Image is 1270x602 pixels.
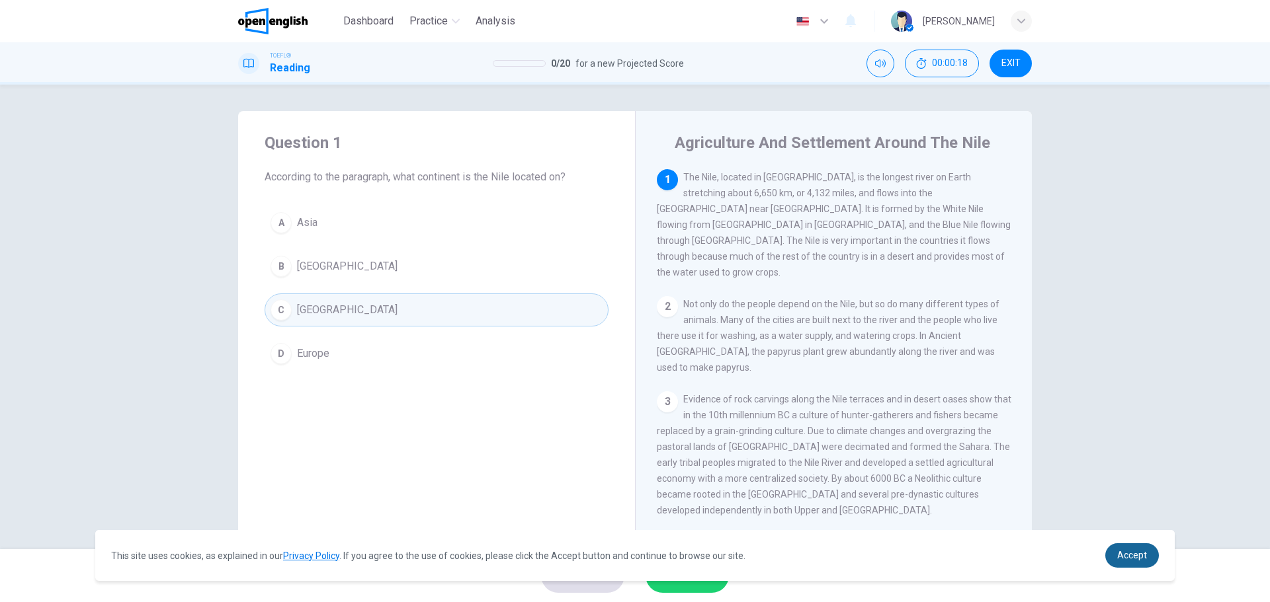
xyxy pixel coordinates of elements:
span: 0 / 20 [551,56,570,71]
img: en [794,17,811,26]
a: OpenEnglish logo [238,8,338,34]
img: OpenEnglish logo [238,8,308,34]
div: 3 [657,391,678,412]
span: According to the paragraph, what continent is the Nile located on? [265,169,609,185]
span: Practice [409,13,448,29]
a: Privacy Policy [283,550,339,561]
span: Accept [1117,550,1147,560]
button: Analysis [470,9,521,33]
h4: Agriculture And Settlement Around The Nile [675,132,990,153]
div: 1 [657,169,678,190]
span: The Nile, located in [GEOGRAPHIC_DATA], is the longest river on Earth stretching about 6,650 km, ... [657,172,1011,278]
span: This site uses cookies, as explained in our . If you agree to the use of cookies, please click th... [111,550,745,561]
span: [GEOGRAPHIC_DATA] [297,258,398,274]
div: D [271,343,292,364]
div: [PERSON_NAME] [923,13,995,29]
span: Not only do the people depend on the Nile, but so do many different types of animals. Many of the... [657,299,999,373]
span: Dashboard [343,13,394,29]
span: EXIT [1001,58,1021,69]
h4: Question 1 [265,132,609,153]
span: Europe [297,346,329,361]
div: C [271,299,292,320]
span: Asia [297,215,317,231]
span: for a new Projected Score [575,56,684,71]
h1: Reading [270,60,310,76]
span: [GEOGRAPHIC_DATA] [297,302,398,318]
button: Practice [404,9,465,33]
span: Analysis [476,13,515,29]
img: Profile picture [891,11,912,32]
div: Mute [867,50,894,77]
button: Dashboard [338,9,399,33]
span: Evidence of rock carvings along the Nile terraces and in desert oases show that in the 10th mille... [657,394,1011,515]
div: Hide [905,50,979,77]
button: 00:00:18 [905,50,979,77]
button: AAsia [265,206,609,239]
div: B [271,256,292,277]
button: B[GEOGRAPHIC_DATA] [265,250,609,283]
button: C[GEOGRAPHIC_DATA] [265,293,609,326]
span: 00:00:18 [932,58,968,69]
button: EXIT [990,50,1032,77]
button: DEurope [265,337,609,370]
span: TOEFL® [270,51,291,60]
div: cookieconsent [95,530,1175,581]
a: dismiss cookie message [1105,543,1159,568]
div: A [271,212,292,233]
div: 2 [657,296,678,317]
